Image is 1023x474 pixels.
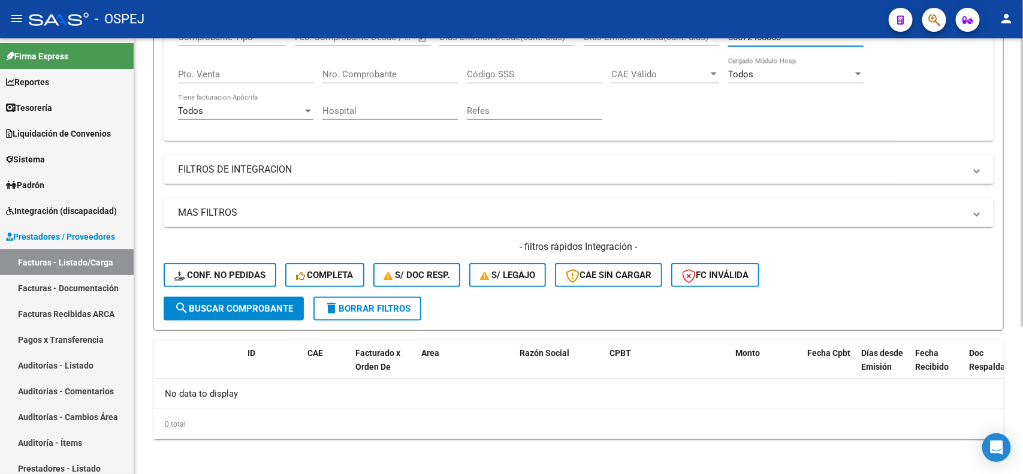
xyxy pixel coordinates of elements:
[164,297,304,321] button: Buscar Comprobante
[520,348,569,358] span: Razón Social
[6,76,49,89] span: Reportes
[999,11,1013,26] mat-icon: person
[728,69,753,80] span: Todos
[910,340,964,393] datatable-header-cell: Fecha Recibido
[417,340,497,393] datatable-header-cell: Area
[243,340,303,393] datatable-header-cell: ID
[10,11,24,26] mat-icon: menu
[178,206,965,219] mat-panel-title: MAS FILTROS
[731,340,802,393] datatable-header-cell: Monto
[480,270,535,280] span: S/ legajo
[6,153,45,166] span: Sistema
[95,6,144,32] span: - OSPEJ
[969,348,1023,372] span: Doc Respaldatoria
[178,105,203,116] span: Todos
[351,340,417,393] datatable-header-cell: Facturado x Orden De
[802,340,856,393] datatable-header-cell: Fecha Cpbt
[671,263,759,287] button: FC Inválida
[153,379,1004,409] div: No data to display
[6,127,111,140] span: Liquidación de Convenios
[861,348,903,372] span: Días desde Emisión
[416,31,430,45] button: Open calendar
[555,263,662,287] button: CAE SIN CARGAR
[421,348,439,358] span: Area
[807,348,850,358] span: Fecha Cpbt
[164,198,994,227] mat-expansion-panel-header: MAS FILTROS
[285,263,364,287] button: Completa
[174,303,293,314] span: Buscar Comprobante
[174,301,189,315] mat-icon: search
[324,301,339,315] mat-icon: delete
[313,297,421,321] button: Borrar Filtros
[307,348,323,358] span: CAE
[856,340,910,393] datatable-header-cell: Días desde Emisión
[469,263,546,287] button: S/ legajo
[324,303,411,314] span: Borrar Filtros
[6,50,68,63] span: Firma Express
[515,340,605,393] datatable-header-cell: Razón Social
[735,348,760,358] span: Monto
[682,270,749,280] span: FC Inválida
[609,348,631,358] span: CPBT
[6,101,52,114] span: Tesorería
[355,348,400,372] span: Facturado x Orden De
[164,240,994,253] h4: - filtros rápidos Integración -
[605,340,731,393] datatable-header-cell: CPBT
[164,155,994,184] mat-expansion-panel-header: FILTROS DE INTEGRACION
[153,409,1004,439] div: 0 total
[6,179,44,192] span: Padrón
[248,348,255,358] span: ID
[303,340,351,393] datatable-header-cell: CAE
[178,163,965,176] mat-panel-title: FILTROS DE INTEGRACION
[6,204,117,218] span: Integración (discapacidad)
[174,270,265,280] span: Conf. no pedidas
[164,263,276,287] button: Conf. no pedidas
[611,69,708,80] span: CAE Válido
[566,270,651,280] span: CAE SIN CARGAR
[6,230,115,243] span: Prestadores / Proveedores
[373,263,461,287] button: S/ Doc Resp.
[915,348,949,372] span: Fecha Recibido
[296,270,354,280] span: Completa
[982,433,1011,462] div: Open Intercom Messenger
[384,270,450,280] span: S/ Doc Resp.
